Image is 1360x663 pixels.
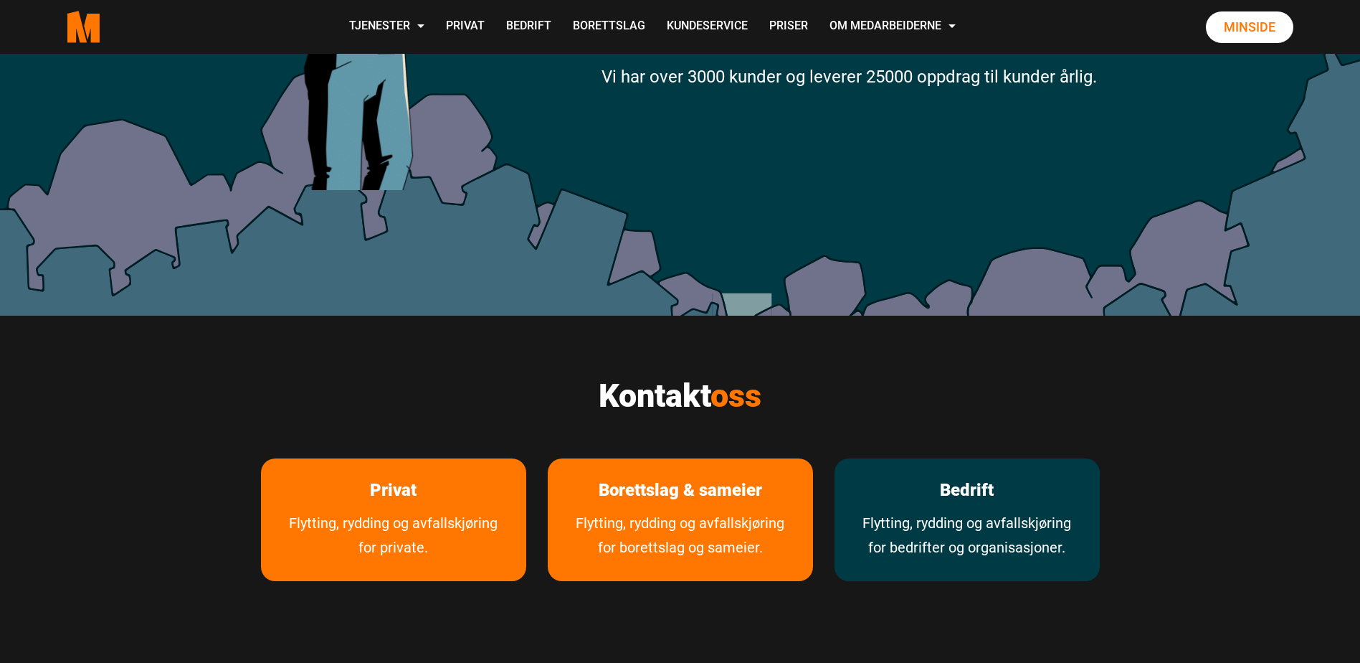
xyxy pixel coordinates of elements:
[601,67,1097,87] span: Vi har over 3000 kunder og leverer 25000 oppdrag til kunder årlig.
[759,1,819,52] a: Priser
[548,511,813,581] a: Tjenester for borettslag og sameier
[577,459,784,522] a: Les mer om Borettslag & sameier
[261,511,526,581] a: Flytting, rydding og avfallskjøring for private.
[819,1,966,52] a: Om Medarbeiderne
[435,1,495,52] a: Privat
[495,1,562,52] a: Bedrift
[918,459,1015,522] a: les mer om Bedrift
[348,459,438,522] a: les mer om Privat
[834,511,1100,581] a: Tjenester vi tilbyr bedrifter og organisasjoner
[338,1,435,52] a: Tjenester
[261,377,1100,415] h2: Kontakt
[656,1,759,52] a: Kundeservice
[562,1,656,52] a: Borettslag
[1206,11,1293,43] a: Minside
[710,377,761,415] span: oss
